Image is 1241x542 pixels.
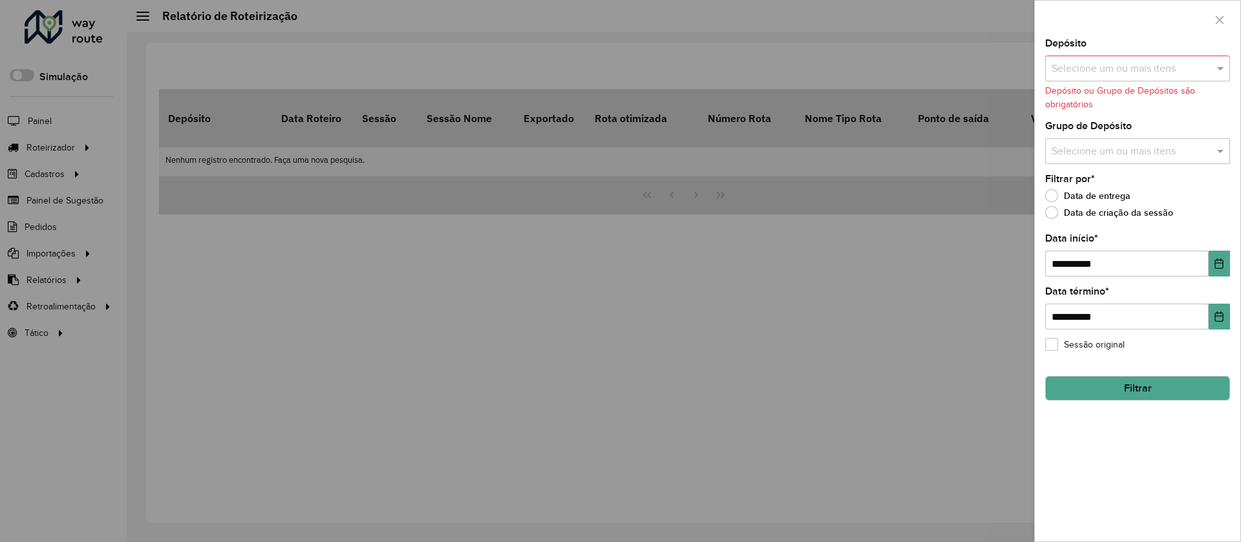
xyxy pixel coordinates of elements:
[1045,189,1130,202] label: Data de entrega
[1209,304,1230,329] button: Choose Date
[1045,231,1098,246] label: Data início
[1209,251,1230,276] button: Choose Date
[1045,284,1109,299] label: Data término
[1045,206,1173,219] label: Data de criação da sessão
[1045,376,1230,401] button: Filtrar
[1045,118,1132,134] label: Grupo de Depósito
[1045,171,1095,187] label: Filtrar por
[1045,36,1087,51] label: Depósito
[1045,338,1125,351] label: Sessão original
[1045,86,1195,109] formly-validation-message: Depósito ou Grupo de Depósitos são obrigatórios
